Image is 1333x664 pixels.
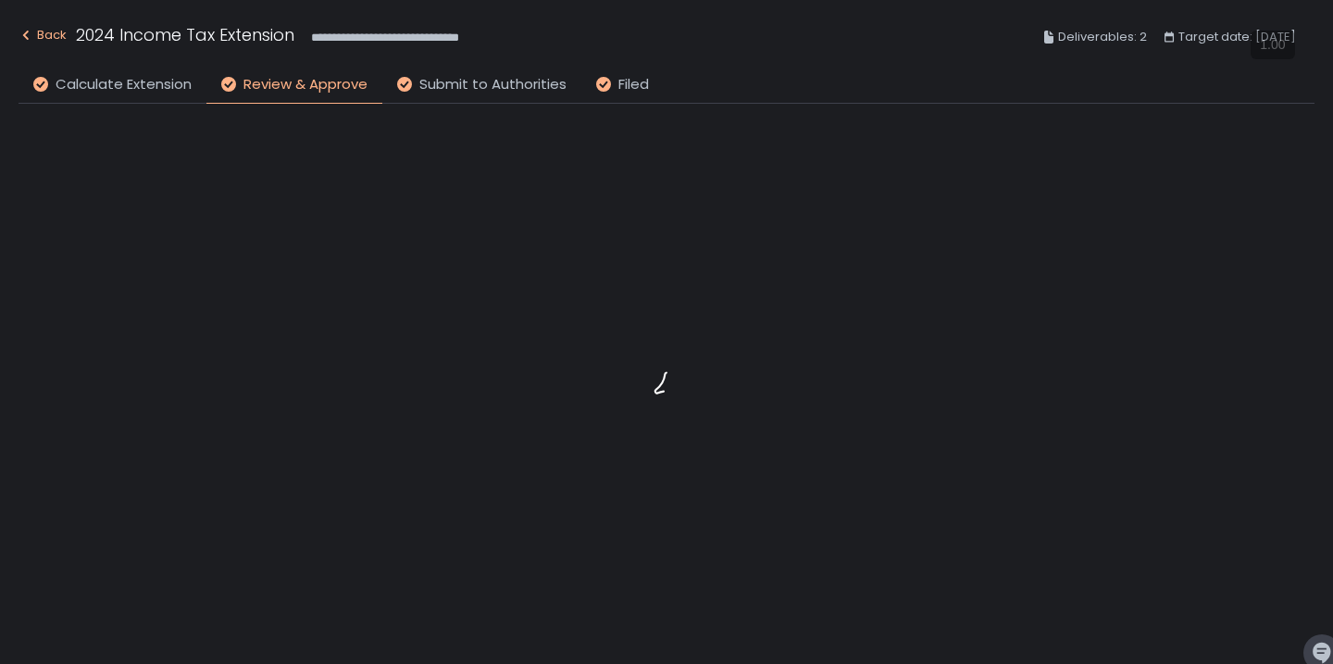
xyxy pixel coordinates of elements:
[1058,26,1147,48] span: Deliverables: 2
[419,74,567,95] span: Submit to Authorities
[19,24,67,46] div: Back
[1178,26,1296,48] span: Target date: [DATE]
[56,74,192,95] span: Calculate Extension
[19,22,67,53] button: Back
[243,74,368,95] span: Review & Approve
[76,22,294,47] h1: 2024 Income Tax Extension
[618,74,649,95] span: Filed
